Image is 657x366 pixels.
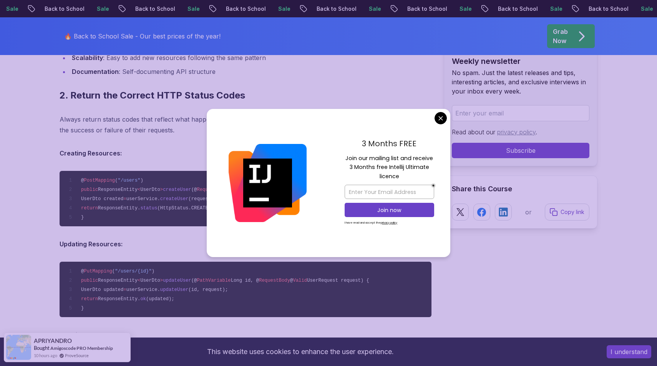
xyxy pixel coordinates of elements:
[81,215,84,220] span: }
[452,105,589,121] input: Enter your email
[60,149,122,157] strong: Creating Resources:
[545,204,589,221] button: Copy link
[452,143,589,158] button: Subscribe
[6,343,595,360] div: This website uses cookies to enhance the user experience.
[138,278,140,283] span: <
[231,278,259,283] span: Long id, @
[81,178,84,183] span: @
[65,353,89,358] a: ProveSource
[60,89,431,102] h2: 2. Return the Correct HTTP Status Codes
[181,5,206,13] p: Sale
[72,68,119,75] strong: Documentation
[163,278,191,283] span: updateUser
[126,196,160,202] span: userService.
[582,5,635,13] p: Back to School
[81,306,84,311] span: }
[160,278,163,283] span: >
[60,114,431,135] p: Always return status codes that reflect what happened on the server. This provides clear feedback...
[34,345,50,351] span: Bought
[197,278,231,283] span: PathVariable
[34,352,57,359] span: 10 hours ago
[160,287,189,292] span: updateUser
[81,278,98,283] span: public
[6,335,31,360] img: provesource social proof notification image
[259,278,290,283] span: RequestBody
[60,331,121,339] strong: Deleting Resources:
[123,287,126,292] span: =
[81,269,84,274] span: @
[81,287,123,292] span: UserDto updated
[272,5,297,13] p: Sale
[544,5,569,13] p: Sale
[38,5,91,13] p: Back to School
[160,187,163,192] span: >
[452,127,589,137] p: Read about our .
[118,178,141,183] span: "/users"
[163,187,191,192] span: createUser
[191,278,197,283] span: (@
[553,27,568,45] p: Grab Now
[98,206,140,211] span: ResponseEntity.
[129,5,181,13] p: Back to School
[81,196,123,202] span: UserDto created
[140,206,157,211] span: status
[363,5,387,13] p: Sale
[401,5,453,13] p: Back to School
[81,296,98,302] span: return
[140,187,160,192] span: UserDto
[84,269,112,274] span: PutMapping
[152,269,154,274] span: )
[497,128,536,136] a: privacy policy
[64,32,221,41] p: 🔥 Back to School Sale - Our best prices of the year!
[72,54,103,62] strong: Scalability
[307,278,369,283] span: UserRequest request) {
[452,184,589,194] h2: Share this Course
[197,187,228,192] span: RequestBody
[91,5,115,13] p: Sale
[525,207,532,217] p: or
[220,5,272,13] p: Back to School
[50,345,113,351] a: Amigoscode PRO Membership
[188,287,228,292] span: (id, request);
[123,196,126,202] span: =
[112,269,115,274] span: (
[293,278,307,283] span: Valid
[60,240,123,248] strong: Updating Resources:
[157,206,216,211] span: (HttpStatus.CREATED).
[98,278,138,283] span: ResponseEntity
[140,296,146,302] span: ok
[126,287,160,292] span: userService.
[34,338,72,344] span: APRIYANDRO
[84,178,115,183] span: PostMapping
[98,187,138,192] span: ResponseEntity
[453,5,478,13] p: Sale
[81,187,98,192] span: public
[140,178,143,183] span: )
[188,196,217,202] span: (request);
[452,56,589,67] h2: Weekly newsletter
[561,208,584,216] p: Copy link
[81,206,98,211] span: return
[70,66,431,77] li: : Self-documenting API structure
[310,5,363,13] p: Back to School
[191,187,197,192] span: (@
[98,296,140,302] span: ResponseEntity.
[492,5,544,13] p: Back to School
[140,278,160,283] span: UserDto
[607,345,651,358] button: Accept cookies
[290,278,293,283] span: @
[160,196,189,202] span: createUser
[452,68,589,96] p: No spam. Just the latest releases and tips, interesting articles, and exclusive interviews in you...
[115,178,118,183] span: (
[115,269,152,274] span: "/users/{id}"
[146,296,174,302] span: (updated);
[70,52,431,63] li: : Easy to add new resources following the same pattern
[138,187,140,192] span: <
